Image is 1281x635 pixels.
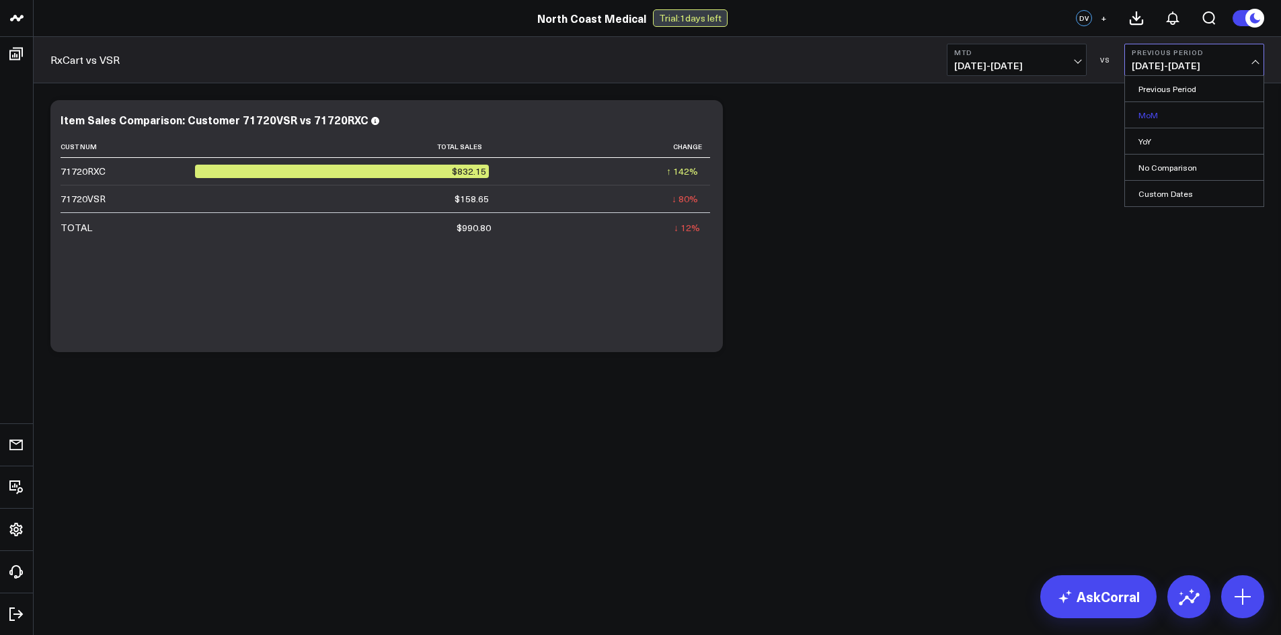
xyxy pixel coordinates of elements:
span: [DATE] - [DATE] [954,60,1079,71]
a: No Comparison [1125,155,1264,180]
div: ↓ 80% [672,192,698,206]
div: TOTAL [61,221,92,235]
div: 71720VSR [61,192,106,206]
div: $990.80 [457,221,491,235]
b: Previous Period [1132,48,1257,56]
button: MTD[DATE]-[DATE] [947,44,1087,76]
a: AskCorral [1040,575,1157,618]
div: 71720RXC [61,165,106,178]
a: MoM [1125,102,1264,128]
div: ↑ 142% [666,165,698,178]
div: $832.15 [195,165,489,178]
div: DV [1076,10,1092,26]
a: Custom Dates [1125,181,1264,206]
th: Total Sales [195,136,501,158]
a: North Coast Medical [537,11,646,26]
th: Change [501,136,710,158]
div: VS [1093,56,1118,64]
a: RxCart vs VSR [50,52,120,67]
b: MTD [954,48,1079,56]
span: + [1101,13,1107,23]
div: Trial: 1 days left [653,9,728,27]
div: Item Sales Comparison: Customer 71720VSR vs 71720RXC [61,112,368,127]
span: [DATE] - [DATE] [1132,60,1257,71]
div: ↓ 12% [674,221,700,235]
div: $158.65 [455,192,489,206]
th: Cust Num [61,136,195,158]
button: Previous Period[DATE]-[DATE] [1124,44,1264,76]
button: + [1095,10,1112,26]
a: YoY [1125,128,1264,154]
a: Previous Period [1125,76,1264,101]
